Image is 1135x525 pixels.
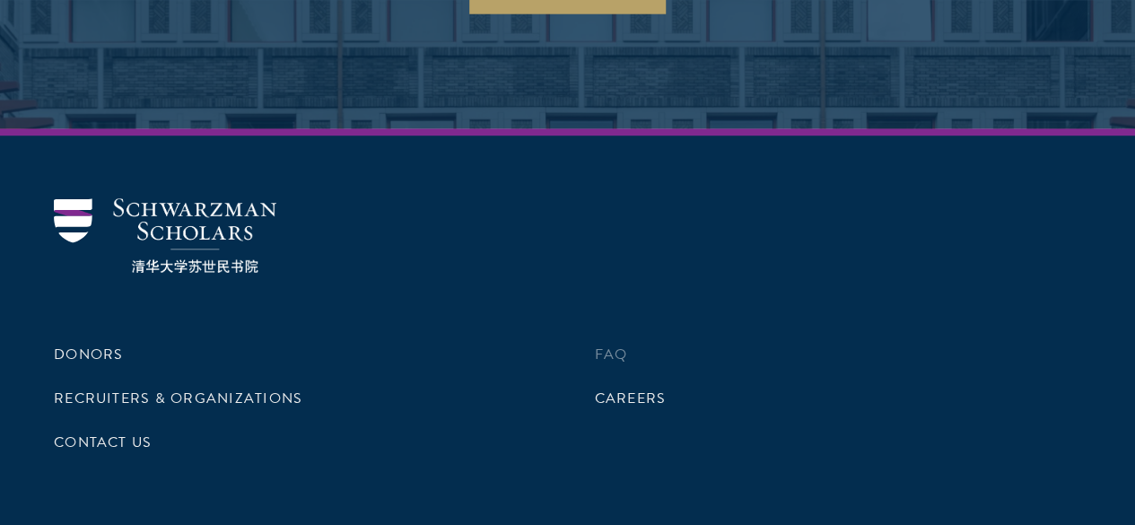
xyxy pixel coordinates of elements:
[54,388,302,409] a: Recruiters & Organizations
[595,388,667,409] a: Careers
[54,432,152,453] a: Contact Us
[595,344,628,365] a: FAQ
[54,198,276,273] img: Schwarzman Scholars
[54,344,123,365] a: Donors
